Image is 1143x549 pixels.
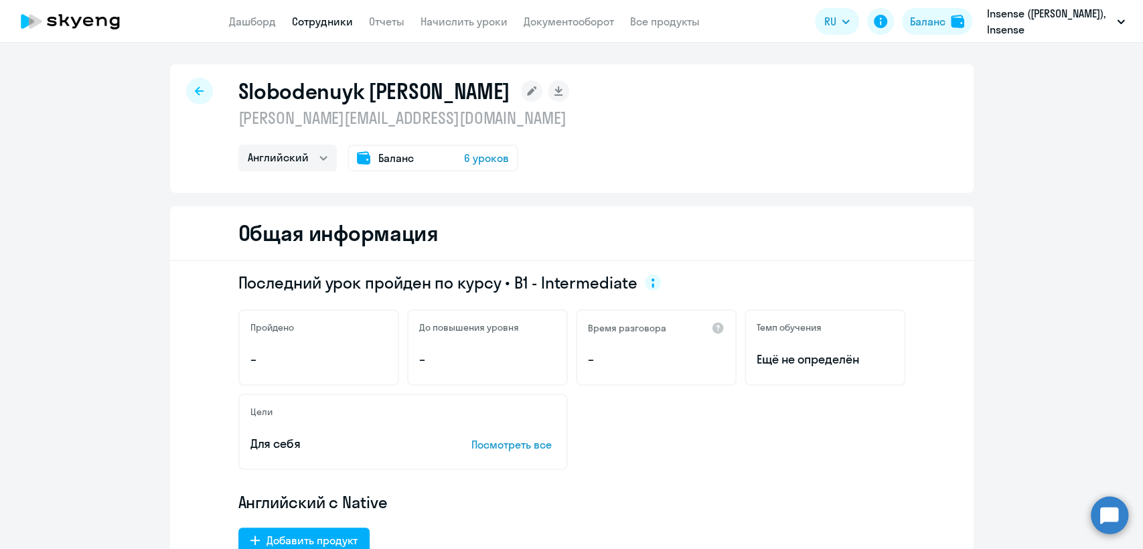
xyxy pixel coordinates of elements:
span: Баланс [378,150,414,166]
a: Отчеты [369,15,404,28]
div: Баланс [910,13,945,29]
p: – [419,351,556,368]
a: Документооборот [524,15,614,28]
p: Посмотреть все [471,437,556,453]
a: Начислить уроки [421,15,508,28]
a: Дашборд [229,15,276,28]
span: Английский с Native [238,491,388,513]
a: Все продукты [630,15,700,28]
button: RU [815,8,859,35]
span: Последний урок пройден по курсу • B1 - Intermediate [238,272,637,293]
h5: Цели [250,406,273,418]
p: – [250,351,387,368]
span: 6 уроков [464,150,509,166]
h2: Общая информация [238,220,439,246]
h5: Время разговора [588,322,666,334]
span: Ещё не определён [757,351,893,368]
span: RU [824,13,836,29]
h5: Пройдено [250,321,294,333]
p: Для себя [250,435,430,453]
h5: До повышения уровня [419,321,519,333]
a: Сотрудники [292,15,353,28]
h5: Темп обучения [757,321,822,333]
p: – [588,351,725,368]
div: Добавить продукт [266,532,358,548]
img: balance [951,15,964,28]
p: [PERSON_NAME][EMAIL_ADDRESS][DOMAIN_NAME] [238,107,570,129]
p: Insense ([PERSON_NAME]), Insense [987,5,1112,37]
button: Балансbalance [902,8,972,35]
h1: Slobodenuyk [PERSON_NAME] [238,78,511,104]
button: Insense ([PERSON_NAME]), Insense [980,5,1132,37]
